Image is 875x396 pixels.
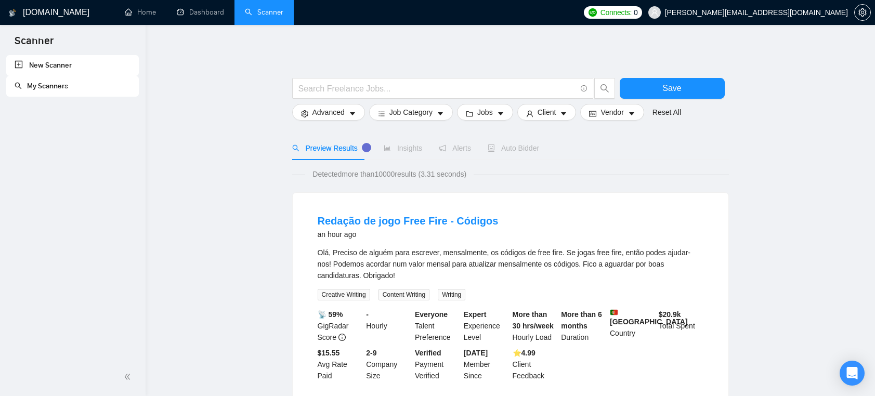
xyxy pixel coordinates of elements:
[595,84,615,93] span: search
[855,8,870,17] span: setting
[413,347,462,381] div: Payment Verified
[628,110,635,117] span: caret-down
[378,110,385,117] span: bars
[318,310,343,319] b: 📡 59%
[580,104,644,121] button: idcardVendorcaret-down
[651,9,658,16] span: user
[177,8,224,17] a: dashboardDashboard
[298,82,576,95] input: Search Freelance Jobs...
[415,310,448,319] b: Everyone
[9,5,16,21] img: logo
[437,110,444,117] span: caret-down
[511,309,559,343] div: Hourly Load
[312,107,345,118] span: Advanced
[301,110,308,117] span: setting
[600,7,632,18] span: Connects:
[318,215,499,227] a: Redação de jogo Free Fire - Códigos
[6,33,62,55] span: Scanner
[364,347,413,381] div: Company Size
[305,168,474,180] span: Detected more than 10000 results (3.31 seconds)
[318,349,340,357] b: $15.55
[292,144,299,152] span: search
[464,310,487,319] b: Expert
[657,309,706,343] div: Total Spent
[15,82,68,90] a: searchMy Scanners
[457,104,513,121] button: folderJobscaret-down
[338,334,346,341] span: info-circle
[594,78,615,99] button: search
[517,104,577,121] button: userClientcaret-down
[349,110,356,117] span: caret-down
[488,144,495,152] span: robot
[513,349,536,357] b: ⭐️ 4.99
[384,144,391,152] span: area-chart
[652,107,681,118] a: Reset All
[608,309,657,343] div: Country
[362,143,371,152] div: Tooltip anchor
[366,349,376,357] b: 2-9
[634,7,638,18] span: 0
[659,310,681,319] b: $ 20.9k
[488,144,539,152] span: Auto Bidder
[560,110,567,117] span: caret-down
[662,82,681,95] span: Save
[318,228,499,241] div: an hour ago
[384,144,422,152] span: Insights
[364,309,413,343] div: Hourly
[559,309,608,343] div: Duration
[462,347,511,381] div: Member Since
[439,144,446,152] span: notification
[466,110,473,117] span: folder
[369,104,453,121] button: barsJob Categorycaret-down
[125,8,156,17] a: homeHome
[854,4,871,21] button: setting
[316,309,364,343] div: GigRadar Score
[366,310,369,319] b: -
[561,310,602,330] b: More than 6 months
[610,309,618,316] img: 🇵🇹
[538,107,556,118] span: Client
[292,104,365,121] button: settingAdvancedcaret-down
[526,110,533,117] span: user
[840,361,865,386] div: Open Intercom Messenger
[318,247,703,281] div: Olá, Preciso de alguém para escrever, mensalmente, os códigos de free fire. Se jogas free fire, e...
[589,110,596,117] span: idcard
[620,78,725,99] button: Save
[124,372,134,382] span: double-left
[464,349,488,357] b: [DATE]
[513,310,554,330] b: More than 30 hrs/week
[462,309,511,343] div: Experience Level
[318,289,370,300] span: Creative Writing
[413,309,462,343] div: Talent Preference
[15,55,130,76] a: New Scanner
[316,347,364,381] div: Avg Rate Paid
[292,144,367,152] span: Preview Results
[389,107,433,118] span: Job Category
[511,347,559,381] div: Client Feedback
[378,289,429,300] span: Content Writing
[581,85,587,92] span: info-circle
[477,107,493,118] span: Jobs
[438,289,465,300] span: Writing
[415,349,441,357] b: Verified
[439,144,471,152] span: Alerts
[854,8,871,17] a: setting
[245,8,283,17] a: searchScanner
[610,309,688,326] b: [GEOGRAPHIC_DATA]
[589,8,597,17] img: upwork-logo.png
[6,76,139,97] li: My Scanners
[497,110,504,117] span: caret-down
[6,55,139,76] li: New Scanner
[600,107,623,118] span: Vendor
